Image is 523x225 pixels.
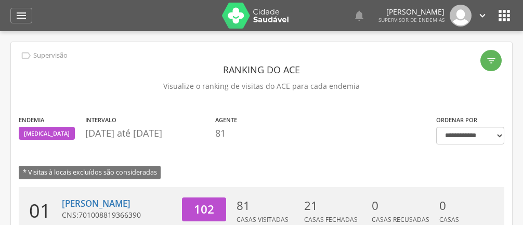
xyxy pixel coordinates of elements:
p: CNS: [62,210,174,220]
span: Casas Recusadas [372,215,429,224]
span: Casas Fechadas [304,215,358,224]
i:  [486,56,496,66]
p: 81 [215,127,237,140]
p: Supervisão [33,51,68,60]
a:  [10,8,32,23]
p: 0 [439,197,502,214]
p: Visualize o ranking de visitas do ACE para cada endemia [19,79,504,94]
span: 102 [194,201,214,217]
p: [DATE] até [DATE] [85,127,210,140]
span: * Visitas à locais excluídos são consideradas [19,166,161,179]
p: [PERSON_NAME] [378,8,444,16]
i:  [496,7,513,24]
span: Casas Visitadas [237,215,289,224]
i:  [477,10,488,21]
p: 21 [304,197,367,214]
a: [PERSON_NAME] [62,197,130,209]
i:  [353,9,365,22]
a:  [477,5,488,27]
header: Ranking do ACE [19,60,504,79]
label: Intervalo [85,116,116,124]
span: Supervisor de Endemias [378,16,444,23]
p: 81 [237,197,299,214]
a:  [353,5,365,27]
label: Agente [215,116,237,124]
p: 0 [372,197,434,214]
label: Ordenar por [436,116,477,124]
i:  [15,9,28,22]
label: Endemia [19,116,44,124]
i:  [20,50,32,61]
div: Filtro [480,50,502,71]
span: 701008819366390 [79,210,141,220]
span: [MEDICAL_DATA] [24,129,70,138]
